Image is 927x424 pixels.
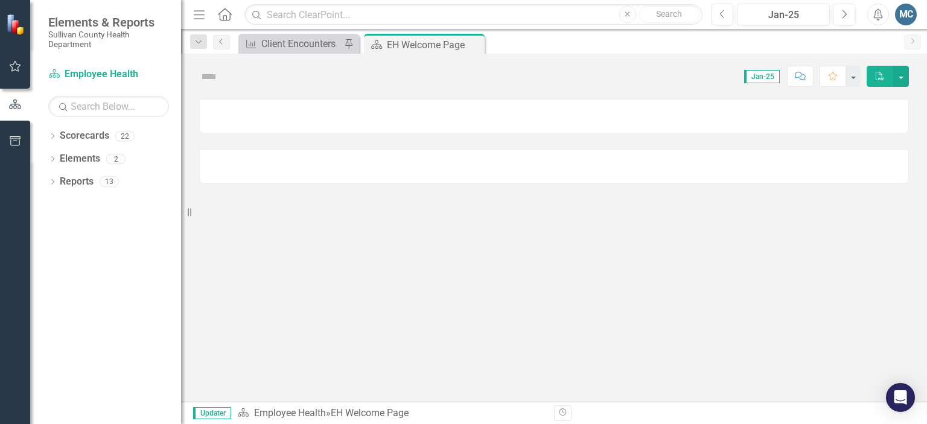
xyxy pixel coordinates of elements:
span: Elements & Reports [48,15,169,30]
a: Employee Health [254,407,326,419]
a: Scorecards [60,129,109,143]
span: Updater [193,407,231,419]
div: 2 [106,154,126,164]
img: ClearPoint Strategy [6,14,27,35]
div: EH Welcome Page [387,37,482,52]
img: Not Defined [199,67,218,86]
div: Jan-25 [741,8,826,22]
a: Client Encounters [241,36,341,51]
div: EH Welcome Page [331,407,409,419]
div: Open Intercom Messenger [886,383,915,412]
small: Sullivan County Health Department [48,30,169,49]
div: 22 [115,131,135,141]
button: MC [895,4,917,25]
input: Search ClearPoint... [244,4,702,25]
a: Elements [60,152,100,166]
a: Reports [60,175,94,189]
input: Search Below... [48,96,169,117]
div: Client Encounters [261,36,341,51]
a: Employee Health [48,68,169,81]
div: » [237,407,545,420]
span: Jan-25 [744,70,780,83]
button: Jan-25 [737,4,830,25]
button: Search [639,6,699,23]
span: Search [656,9,682,19]
div: 13 [100,177,119,187]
